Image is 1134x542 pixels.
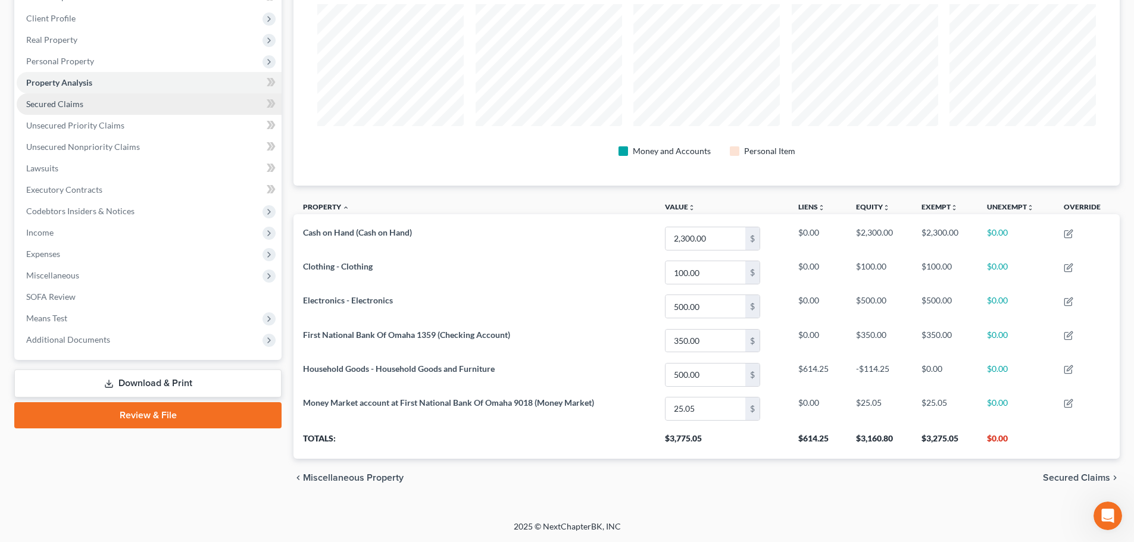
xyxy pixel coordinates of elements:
[26,184,102,195] span: Executory Contracts
[26,77,92,87] span: Property Analysis
[26,292,76,302] span: SOFA Review
[19,221,113,228] div: [PERSON_NAME] • 2h ago
[744,145,795,157] div: Personal Item
[745,397,760,420] div: $
[303,397,594,408] span: Money Market account at First National Bank Of Omaha 9018 (Money Market)
[10,93,195,218] div: 🚨ATTN: [GEOGRAPHIC_DATA] of [US_STATE]The court has added a new Credit Counseling Field that we n...
[26,206,135,216] span: Codebtors Insiders & Notices
[303,202,349,211] a: Property expand_less
[17,72,282,93] a: Property Analysis
[912,391,977,425] td: $25.05
[666,397,745,420] input: 0.00
[58,6,135,15] h1: [PERSON_NAME]
[10,365,228,385] textarea: Message…
[1110,473,1120,483] i: chevron_right
[303,295,393,305] span: Electronics - Electronics
[977,256,1055,290] td: $0.00
[977,391,1055,425] td: $0.00
[293,473,303,483] i: chevron_left
[10,93,229,245] div: Katie says…
[1054,195,1120,222] th: Override
[846,256,912,290] td: $100.00
[745,227,760,250] div: $
[987,202,1034,211] a: Unexemptunfold_more
[666,261,745,284] input: 0.00
[846,324,912,358] td: $350.00
[26,163,58,173] span: Lawsuits
[789,290,846,324] td: $0.00
[34,7,53,26] img: Profile image for Katie
[26,142,140,152] span: Unsecured Nonpriority Claims
[303,330,510,340] span: First National Bank Of Omaha 1359 (Checking Account)
[293,425,655,459] th: Totals:
[666,227,745,250] input: 0.00
[303,473,404,483] span: Miscellaneous Property
[303,227,412,237] span: Cash on Hand (Cash on Hand)
[204,385,223,404] button: Send a message…
[17,115,282,136] a: Unsecured Priority Claims
[14,402,282,428] a: Review & File
[912,221,977,255] td: $2,300.00
[977,324,1055,358] td: $0.00
[846,290,912,324] td: $500.00
[912,256,977,290] td: $100.00
[1094,502,1122,530] iframe: Intercom live chat
[846,358,912,391] td: -$114.25
[912,324,977,358] td: $350.00
[17,179,282,200] a: Executory Contracts
[26,227,54,237] span: Income
[18,390,28,399] button: Emoji picker
[977,221,1055,255] td: $0.00
[745,295,760,318] div: $
[228,521,907,542] div: 2025 © NextChapterBK, INC
[26,334,110,344] span: Additional Documents
[818,204,825,211] i: unfold_more
[745,364,760,386] div: $
[57,390,66,399] button: Upload attachment
[19,130,186,211] div: The court has added a new Credit Counseling Field that we need to update upon filing. Please remo...
[17,136,282,158] a: Unsecured Nonpriority Claims
[912,358,977,391] td: $0.00
[977,358,1055,391] td: $0.00
[666,330,745,352] input: 0.00
[186,5,209,27] button: Home
[303,364,495,374] span: Household Goods - Household Goods and Furniture
[666,295,745,318] input: 0.00
[38,390,47,399] button: Gif picker
[342,204,349,211] i: expand_less
[921,202,958,211] a: Exemptunfold_more
[665,202,695,211] a: Valueunfold_more
[26,35,77,45] span: Real Property
[789,256,846,290] td: $0.00
[17,286,282,308] a: SOFA Review
[209,5,230,26] div: Close
[789,324,846,358] td: $0.00
[1043,473,1110,483] span: Secured Claims
[789,425,846,459] th: $614.25
[951,204,958,211] i: unfold_more
[789,358,846,391] td: $614.25
[798,202,825,211] a: Liensunfold_more
[883,204,890,211] i: unfold_more
[293,473,404,483] button: chevron_left Miscellaneous Property
[26,270,79,280] span: Miscellaneous
[655,425,789,459] th: $3,775.05
[76,390,85,399] button: Start recording
[26,56,94,66] span: Personal Property
[8,5,30,27] button: go back
[789,391,846,425] td: $0.00
[19,101,170,123] b: 🚨ATTN: [GEOGRAPHIC_DATA] of [US_STATE]
[977,425,1055,459] th: $0.00
[26,13,76,23] span: Client Profile
[633,145,711,157] div: Money and Accounts
[688,204,695,211] i: unfold_more
[1043,473,1120,483] button: Secured Claims chevron_right
[846,221,912,255] td: $2,300.00
[912,290,977,324] td: $500.00
[745,261,760,284] div: $
[856,202,890,211] a: Equityunfold_more
[846,391,912,425] td: $25.05
[26,120,124,130] span: Unsecured Priority Claims
[26,99,83,109] span: Secured Claims
[58,15,111,27] p: Active 3h ago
